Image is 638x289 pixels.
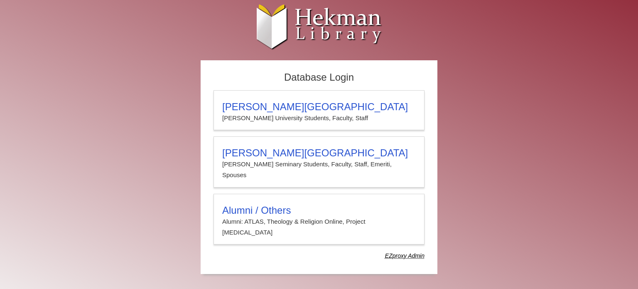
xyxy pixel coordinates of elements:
summary: Alumni / OthersAlumni: ATLAS, Theology & Religion Online, Project [MEDICAL_DATA] [222,205,416,238]
h3: Alumni / Others [222,205,416,216]
a: [PERSON_NAME][GEOGRAPHIC_DATA][PERSON_NAME] Seminary Students, Faculty, Staff, Emeriti, Spouses [213,136,425,188]
h3: [PERSON_NAME][GEOGRAPHIC_DATA] [222,147,416,159]
p: [PERSON_NAME] Seminary Students, Faculty, Staff, Emeriti, Spouses [222,159,416,181]
a: [PERSON_NAME][GEOGRAPHIC_DATA][PERSON_NAME] University Students, Faculty, Staff [213,90,425,130]
p: Alumni: ATLAS, Theology & Religion Online, Project [MEDICAL_DATA] [222,216,416,238]
p: [PERSON_NAME] University Students, Faculty, Staff [222,113,416,124]
h3: [PERSON_NAME][GEOGRAPHIC_DATA] [222,101,416,113]
dfn: Use Alumni login [385,252,425,259]
h2: Database Login [209,69,429,86]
